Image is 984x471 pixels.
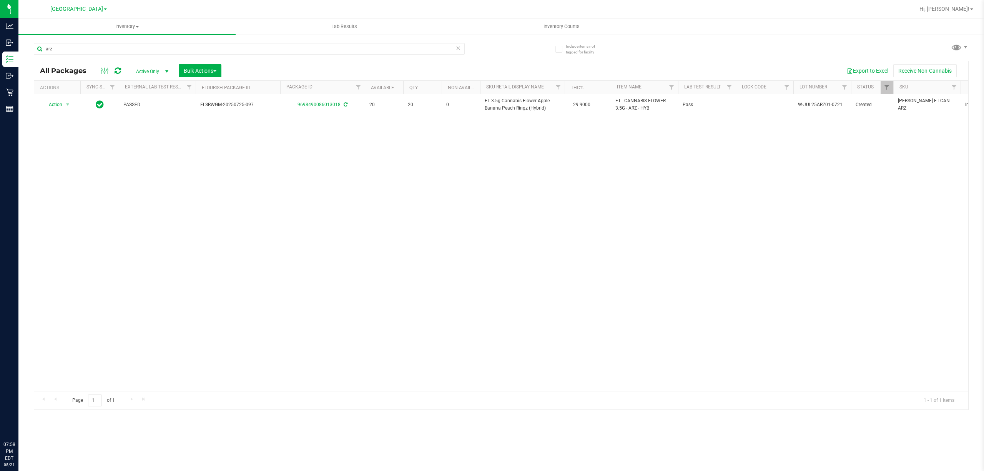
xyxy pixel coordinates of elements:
span: select [63,99,73,110]
button: Export to Excel [842,64,893,77]
inline-svg: Inventory [6,55,13,63]
span: 0 [446,101,475,108]
a: Filter [665,81,678,94]
a: Filter [781,81,793,94]
inline-svg: Outbound [6,72,13,80]
a: Flourish Package ID [202,85,250,90]
span: PASSED [123,101,191,108]
a: Filter [183,81,196,94]
input: 1 [88,394,102,406]
span: Action [42,99,63,110]
span: Include items not tagged for facility [566,43,604,55]
span: 20 [369,101,399,108]
p: 08/21 [3,462,15,468]
a: Filter [106,81,119,94]
span: FLSRWGM-20250725-097 [200,101,276,108]
a: Inventory [18,18,236,35]
a: Filter [838,81,851,94]
button: Bulk Actions [179,64,221,77]
a: Lock Code [742,84,766,90]
a: External Lab Test Result [125,84,185,90]
span: [PERSON_NAME]-FT-CAN-ARZ [898,97,956,112]
a: Lot Number [799,84,827,90]
span: Hi, [PERSON_NAME]! [919,6,969,12]
span: 29.9000 [569,99,594,110]
a: Lab Results [236,18,453,35]
span: Lab Results [321,23,367,30]
a: Package ID [286,84,312,90]
span: In Sync [96,99,104,110]
span: Sync from Compliance System [342,102,347,107]
a: 9698490086013018 [298,102,341,107]
div: Actions [40,85,77,90]
button: Receive Non-Cannabis [893,64,957,77]
span: W-JUL25ARZ01-0721 [798,101,846,108]
inline-svg: Analytics [6,22,13,30]
a: Filter [552,81,565,94]
iframe: Resource center [8,409,31,433]
inline-svg: Reports [6,105,13,113]
a: Filter [723,81,736,94]
a: Lab Test Result [684,84,721,90]
input: Search Package ID, Item Name, SKU, Lot or Part Number... [34,43,465,55]
a: Sync Status [86,84,116,90]
span: 1 - 1 of 1 items [918,394,961,406]
a: Filter [352,81,365,94]
span: Page of 1 [66,394,121,406]
span: FT - CANNABIS FLOWER - 3.5G - ARZ - HYB [615,97,673,112]
a: Filter [881,81,893,94]
inline-svg: Inbound [6,39,13,47]
p: 07:58 PM EDT [3,441,15,462]
iframe: Resource center unread badge [23,408,32,418]
a: Sku Retail Display Name [486,84,544,90]
span: FT 3.5g Cannabis Flower Apple Banana Peach Ringz (Hybrid) [485,97,560,112]
span: All Packages [40,67,94,75]
span: [GEOGRAPHIC_DATA] [50,6,103,12]
span: Inventory [18,23,236,30]
a: Non-Available [448,85,482,90]
a: Qty [409,85,418,90]
a: Status [857,84,874,90]
span: Created [856,101,889,108]
a: Inventory Counts [453,18,670,35]
span: Pass [683,101,731,108]
a: Item Name [617,84,642,90]
a: Available [371,85,394,90]
a: THC% [571,85,583,90]
span: 20 [408,101,437,108]
a: SKU [899,84,908,90]
span: Bulk Actions [184,68,216,74]
span: Clear [455,43,461,53]
a: Filter [948,81,961,94]
inline-svg: Retail [6,88,13,96]
span: Inventory Counts [533,23,590,30]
